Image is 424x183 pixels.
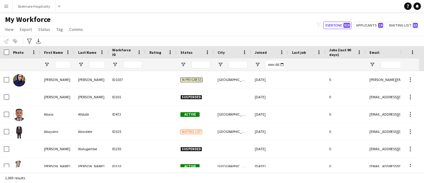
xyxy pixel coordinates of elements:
div: 0 [325,140,366,157]
div: ID325 [108,123,146,140]
a: Export [17,25,34,33]
span: Rating [149,50,161,55]
input: City Filter Input [229,61,247,68]
div: Walugembe [74,140,108,157]
app-action-btn: Advanced filters [26,37,33,45]
span: View [5,27,14,32]
span: Active [180,112,200,117]
div: 0 [325,158,366,175]
span: Workforce ID [112,48,135,57]
input: Workforce ID Filter Input [123,61,142,68]
span: Suspended [180,147,202,151]
a: Status [36,25,53,33]
app-action-btn: Export XLSX [35,37,42,45]
span: 63 [413,23,418,28]
input: First Name Filter Input [55,61,71,68]
span: Tag [56,27,63,32]
div: Abass [40,106,74,123]
span: Last job [292,50,306,55]
span: Suspended [180,95,202,100]
span: In progress [180,78,203,82]
div: ID472 [108,106,146,123]
div: Akindele [74,123,108,140]
div: [GEOGRAPHIC_DATA] [214,106,251,123]
span: Jobs (last 90 days) [329,48,355,57]
button: Open Filter Menu [78,62,84,67]
div: [PERSON_NAME] [74,71,108,88]
button: Open Filter Menu [112,62,118,67]
div: 0 [325,123,366,140]
div: [GEOGRAPHIC_DATA] [214,158,251,175]
div: Abayomi [40,123,74,140]
button: Open Filter Menu [180,62,186,67]
div: [PERSON_NAME] [40,140,74,157]
img: Abayomi Akindele [13,126,25,138]
div: [DATE] [251,71,288,88]
span: Status [180,50,192,55]
span: Status [38,27,50,32]
a: Comms [67,25,86,33]
input: Last Name Filter Input [89,61,105,68]
span: Waiting list [180,130,202,134]
div: [PERSON_NAME] [40,158,74,175]
button: Waiting list63 [387,22,419,29]
img: Abass Afolabi [13,109,25,121]
span: 919 [343,23,350,28]
span: Comms [69,27,83,32]
div: ID310 [108,158,146,175]
div: [PERSON_NAME] [74,158,108,175]
div: [DATE] [251,140,288,157]
a: View [2,25,16,33]
button: Applicants19 [354,22,384,29]
span: 19 [378,23,383,28]
span: City [218,50,225,55]
div: [PERSON_NAME] [40,88,74,105]
span: Active [180,164,200,169]
div: [DATE] [251,88,288,105]
div: [DATE] [251,158,288,175]
span: My Workforce [5,15,51,24]
button: Skelmore Hospitality [13,0,55,12]
div: [GEOGRAPHIC_DATA] [214,123,251,140]
div: [PERSON_NAME] [74,88,108,105]
div: ID301 [108,88,146,105]
div: [DATE] [251,123,288,140]
div: [GEOGRAPHIC_DATA] [214,71,251,88]
span: First Name [44,50,63,55]
button: Open Filter Menu [255,62,260,67]
div: ID1037 [108,71,146,88]
img: Abdelaziz Youssef [13,161,25,173]
div: 0 [325,106,366,123]
span: Photo [13,50,24,55]
img: Aafia Imdad Ali [13,74,25,87]
span: Email [369,50,379,55]
div: Afolabi [74,106,108,123]
div: [DATE] [251,106,288,123]
div: ID255 [108,140,146,157]
button: Everyone919 [323,22,351,29]
input: Status Filter Input [192,61,210,68]
span: Joined [255,50,267,55]
button: Open Filter Menu [369,62,375,67]
span: Export [20,27,32,32]
a: Tag [54,25,65,33]
input: Joined Filter Input [266,61,285,68]
div: [PERSON_NAME] [40,71,74,88]
div: 0 [325,88,366,105]
button: Open Filter Menu [218,62,223,67]
div: 0 [325,71,366,88]
button: Open Filter Menu [44,62,50,67]
span: Last Name [78,50,96,55]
